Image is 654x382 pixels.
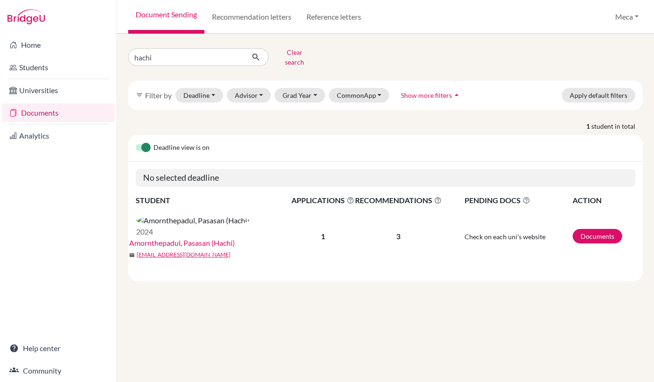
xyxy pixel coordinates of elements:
a: Universities [2,81,115,100]
span: Filter by [145,91,172,100]
a: Amornthepadul, Pasasan (Hachi) [129,237,235,249]
span: Check on each uni's website [465,233,545,241]
input: Find student by name... [128,48,244,66]
span: mail [129,252,135,258]
span: student in total [591,121,643,131]
span: Show more filters [401,91,452,99]
span: PENDING DOCS [465,195,571,206]
i: filter_list [136,91,143,99]
i: arrow_drop_up [452,90,461,100]
p: 2024 [136,226,249,237]
button: Grad Year [275,88,325,103]
span: RECOMMENDATIONS [355,195,442,206]
b: 1 [321,232,325,241]
a: Help center [2,339,115,358]
th: STUDENT [136,194,291,206]
th: ACTION [572,194,635,206]
span: Deadline view is on [153,142,210,154]
a: Documents [573,229,622,243]
a: Analytics [2,126,115,145]
img: Amornthepadul, Pasasan (Hachi) [136,215,249,226]
h5: No selected deadline [136,169,635,187]
button: Advisor [227,88,271,103]
button: Meca [611,8,643,26]
p: 3 [355,231,442,242]
button: Deadline [175,88,223,103]
a: Community [2,361,115,380]
button: Apply default filters [562,88,635,103]
a: Students [2,58,115,77]
button: Show more filtersarrow_drop_up [393,88,469,103]
button: CommonApp [329,88,390,103]
a: Home [2,36,115,54]
span: APPLICATIONS [291,195,354,206]
button: Clear search [269,45,320,69]
img: Bridge-U [7,9,45,24]
a: Documents [2,103,115,122]
strong: 1 [586,121,591,131]
a: [EMAIL_ADDRESS][DOMAIN_NAME] [137,250,231,259]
